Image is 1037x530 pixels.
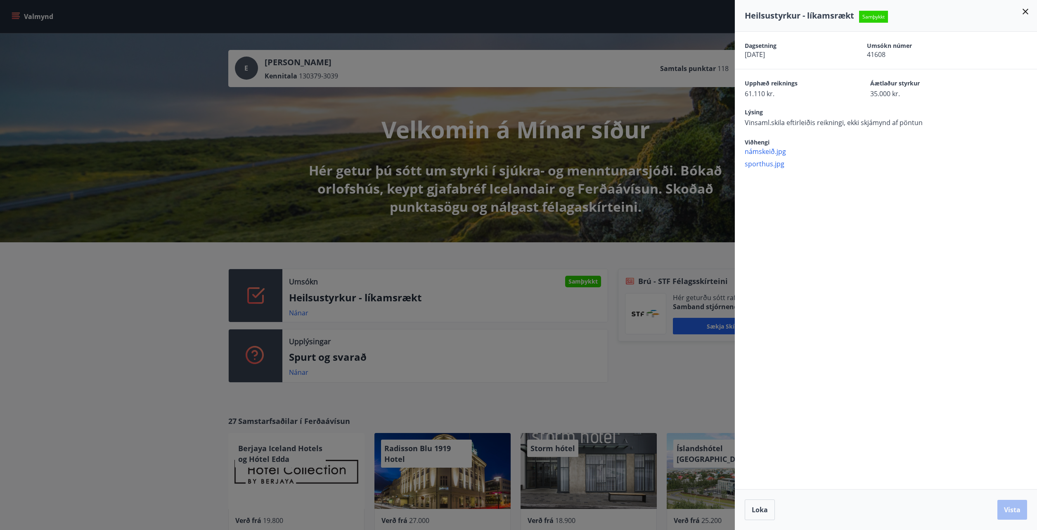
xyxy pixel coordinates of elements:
span: Lýsing [745,108,923,118]
span: Áætlaður styrkur [870,79,967,89]
span: 61.110 kr. [745,89,841,98]
span: 41608 [867,50,960,59]
span: Upphæð reiknings [745,79,841,89]
span: námskeið.jpg [745,147,1037,156]
span: Heilsustyrkur - líkamsrækt [745,10,854,21]
button: Loka [745,499,775,520]
span: sporthus.jpg [745,159,1037,168]
span: Loka [752,505,768,514]
span: Umsókn númer [867,42,960,50]
span: Samþykkt [859,11,888,23]
span: Vinsaml.skila eftirleiðis reikningi, ekki skjámynd af pöntun [745,118,923,127]
span: Viðhengi [745,138,769,146]
span: Dagsetning [745,42,838,50]
span: 35.000 kr. [870,89,967,98]
span: [DATE] [745,50,838,59]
